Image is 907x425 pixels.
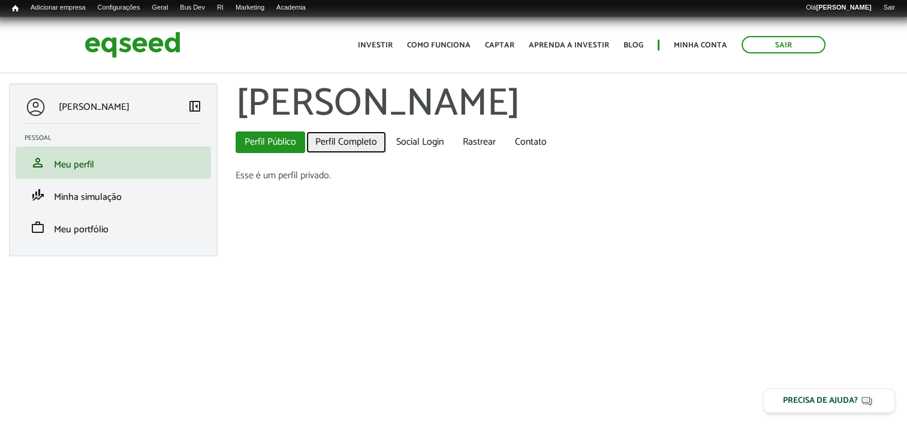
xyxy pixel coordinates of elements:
[54,222,109,238] span: Meu portfólio
[92,3,146,13] a: Configurações
[59,101,129,113] p: [PERSON_NAME]
[31,220,45,235] span: work
[146,3,174,13] a: Geral
[306,131,386,153] a: Perfil Completo
[16,211,211,244] li: Meu portfólio
[485,41,514,49] a: Captar
[674,41,727,49] a: Minha conta
[407,41,471,49] a: Como funciona
[174,3,211,13] a: Bus Dev
[816,4,871,11] strong: [PERSON_NAME]
[54,189,122,205] span: Minha simulação
[506,131,556,153] a: Contato
[25,155,202,170] a: personMeu perfil
[236,83,898,125] h1: [PERSON_NAME]
[236,131,305,153] a: Perfil Público
[31,188,45,202] span: finance_mode
[454,131,505,153] a: Rastrear
[623,41,643,49] a: Blog
[358,41,393,49] a: Investir
[742,36,825,53] a: Sair
[54,157,94,173] span: Meu perfil
[529,41,609,49] a: Aprenda a investir
[85,29,180,61] img: EqSeed
[188,99,202,113] span: left_panel_close
[25,134,211,142] h2: Pessoal
[6,3,25,14] a: Início
[877,3,901,13] a: Sair
[25,220,202,235] a: workMeu portfólio
[211,3,230,13] a: RI
[25,188,202,202] a: finance_modeMinha simulação
[16,146,211,179] li: Meu perfil
[16,179,211,211] li: Minha simulação
[230,3,270,13] a: Marketing
[270,3,312,13] a: Academia
[236,171,898,181] div: Esse é um perfil privado.
[387,131,453,153] a: Social Login
[25,3,92,13] a: Adicionar empresa
[800,3,877,13] a: Olá[PERSON_NAME]
[31,155,45,170] span: person
[188,99,202,116] a: Colapsar menu
[12,4,19,13] span: Início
